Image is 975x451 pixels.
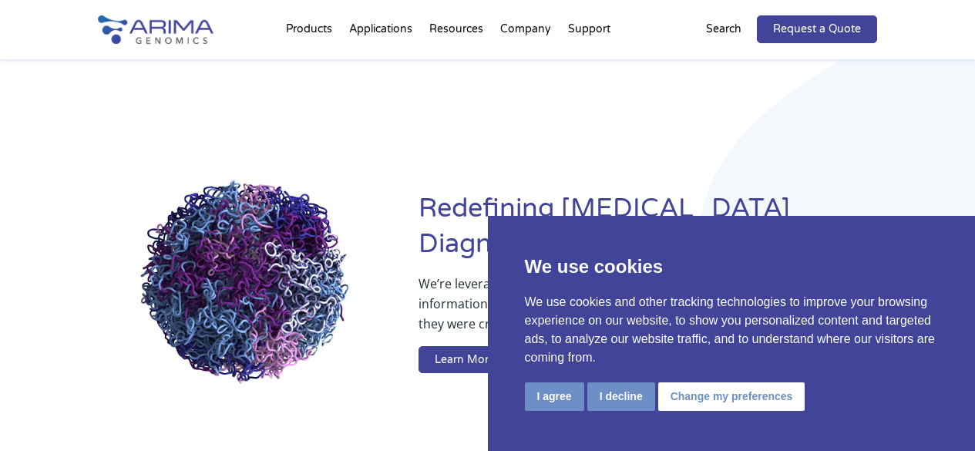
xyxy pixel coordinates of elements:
[419,346,511,374] a: Learn More
[658,382,805,411] button: Change my preferences
[525,293,939,367] p: We use cookies and other tracking technologies to improve your browsing experience on our website...
[419,274,815,346] p: We’re leveraging whole-genome sequence and structure information to ensure breakthrough therapies...
[757,15,877,43] a: Request a Quote
[587,382,655,411] button: I decline
[525,382,584,411] button: I agree
[419,191,877,274] h1: Redefining [MEDICAL_DATA] Diagnostics
[706,19,741,39] p: Search
[525,253,939,281] p: We use cookies
[98,15,213,44] img: Arima-Genomics-logo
